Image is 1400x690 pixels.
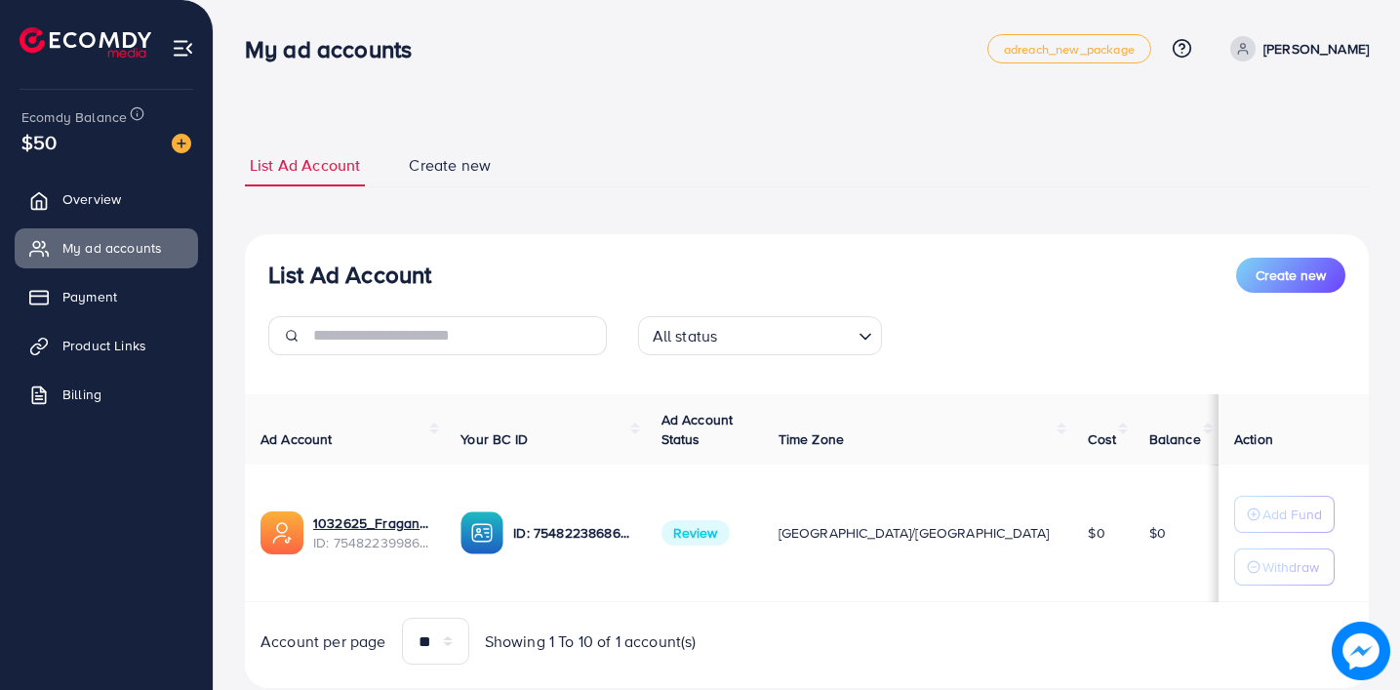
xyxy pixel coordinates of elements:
span: $50 [21,128,57,156]
span: $0 [1149,523,1166,543]
span: $0 [1088,523,1104,543]
span: Review [661,520,730,546]
a: [PERSON_NAME] [1222,36,1369,61]
span: Ecomdy Balance [21,107,127,127]
p: Add Fund [1262,503,1322,526]
img: ic-ads-acc.e4c84228.svg [260,511,303,554]
span: Action [1234,429,1273,449]
span: My ad accounts [62,238,162,258]
span: Create new [1256,265,1326,285]
a: adreach_new_package [987,34,1151,63]
span: Billing [62,385,101,404]
span: List Ad Account [250,154,360,177]
span: Create new [409,154,491,177]
a: Product Links [15,326,198,365]
span: ID: 7548223998636015633 [313,533,429,552]
span: Overview [62,189,121,209]
a: Payment [15,277,198,316]
span: Account per page [260,630,386,653]
img: image [1332,622,1390,680]
div: <span class='underline'>1032625_Fraganics 1_1757457873291</span></br>7548223998636015633 [313,513,429,553]
button: Create new [1236,258,1345,293]
img: image [172,134,191,153]
img: menu [172,37,194,60]
span: Payment [62,287,117,306]
input: Search for option [723,318,850,350]
span: Time Zone [779,429,844,449]
img: logo [20,27,151,58]
span: [GEOGRAPHIC_DATA]/[GEOGRAPHIC_DATA] [779,523,1050,543]
div: Search for option [638,316,882,355]
span: Cost [1088,429,1116,449]
span: Product Links [62,336,146,355]
span: Ad Account [260,429,333,449]
span: All status [649,322,722,350]
button: Withdraw [1234,548,1335,586]
a: My ad accounts [15,228,198,267]
p: [PERSON_NAME] [1263,37,1369,61]
a: Overview [15,180,198,219]
span: Showing 1 To 10 of 1 account(s) [485,630,697,653]
p: Withdraw [1262,555,1319,579]
span: adreach_new_package [1004,43,1135,56]
button: Add Fund [1234,496,1335,533]
h3: My ad accounts [245,35,427,63]
h3: List Ad Account [268,261,431,289]
img: ic-ba-acc.ded83a64.svg [460,511,503,554]
p: ID: 7548223868658778113 [513,521,629,545]
span: Your BC ID [460,429,528,449]
a: 1032625_Fraganics 1_1757457873291 [313,513,429,533]
span: Ad Account Status [661,410,734,449]
a: Billing [15,375,198,414]
span: Balance [1149,429,1201,449]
